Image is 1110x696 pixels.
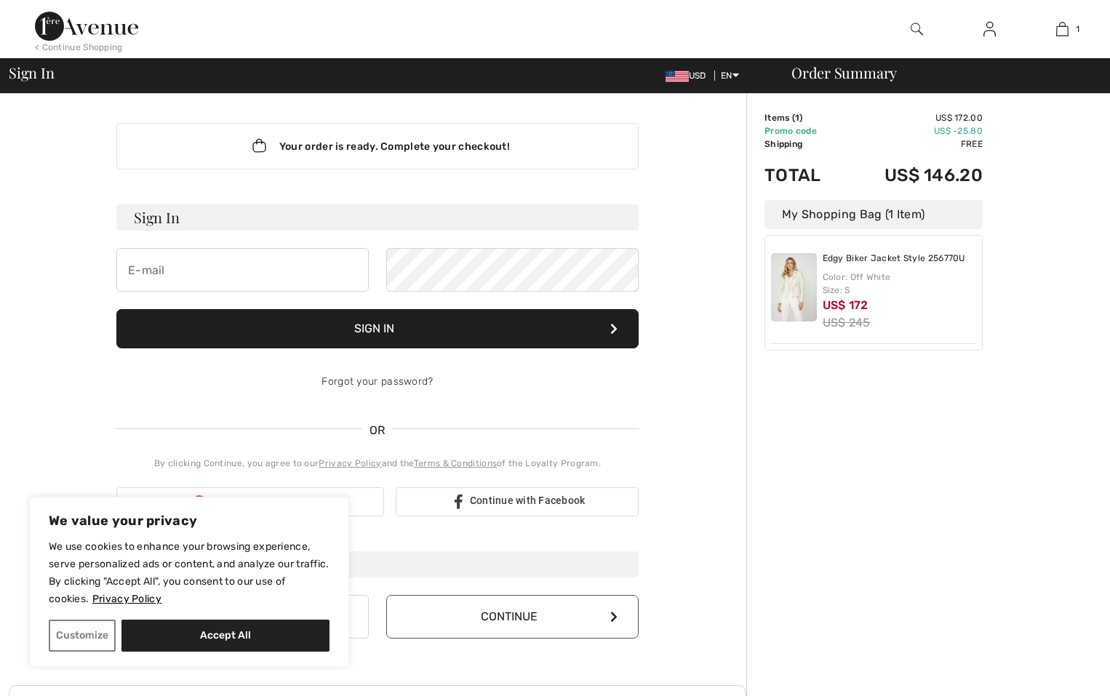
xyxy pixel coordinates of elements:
[9,65,54,80] span: Sign In
[823,271,977,297] div: Color: Off White Size: S
[844,137,983,151] td: Free
[92,592,162,606] a: Privacy Policy
[386,595,639,639] button: Continue
[116,457,639,470] div: By clicking Continue, you agree to our and the of the Loyalty Program.
[1026,20,1098,38] a: 1
[362,422,393,439] span: OR
[49,512,330,529] p: We value your privacy
[764,151,844,200] td: Total
[35,41,123,54] div: < Continue Shopping
[322,375,433,388] a: Forgot your password?
[983,20,996,38] img: My Info
[771,253,817,321] img: Edgy Biker Jacket Style 256770U
[35,12,138,41] img: 1ère Avenue
[49,620,116,652] button: Customize
[972,20,1007,39] a: Sign In
[29,497,349,667] div: We value your privacy
[844,151,983,200] td: US$ 146.20
[396,487,639,516] a: Continue with Facebook
[721,71,739,81] span: EN
[116,204,639,231] h3: Sign In
[823,316,871,329] s: US$ 245
[844,124,983,137] td: US$ -25.80
[774,65,1101,80] div: Order Summary
[911,20,923,38] img: search the website
[49,538,330,608] p: We use cookies to enhance your browsing experience, serve personalized ads or content, and analyz...
[764,200,983,229] div: My Shopping Bag (1 Item)
[764,137,844,151] td: Shipping
[414,458,497,468] a: Terms & Conditions
[116,551,639,577] h3: Guest Checkout
[795,113,799,123] span: 1
[116,309,639,348] button: Sign In
[823,298,869,312] span: US$ 172
[764,111,844,124] td: Items ( )
[116,487,384,516] div: Acceder con Google
[764,124,844,137] td: Promo code
[116,248,369,292] input: E-mail
[844,111,983,124] td: US$ 172.00
[319,458,381,468] a: Privacy Policy
[666,71,712,81] span: USD
[823,253,965,265] a: Edgy Biker Jacket Style 256770U
[121,620,330,652] button: Accept All
[1056,20,1069,38] img: My Bag
[116,123,639,169] div: Your order is ready. Complete your checkout!
[470,495,586,506] span: Continue with Facebook
[212,495,307,510] span: Acceder con Google
[666,71,689,82] img: US Dollar
[1076,23,1079,36] span: 1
